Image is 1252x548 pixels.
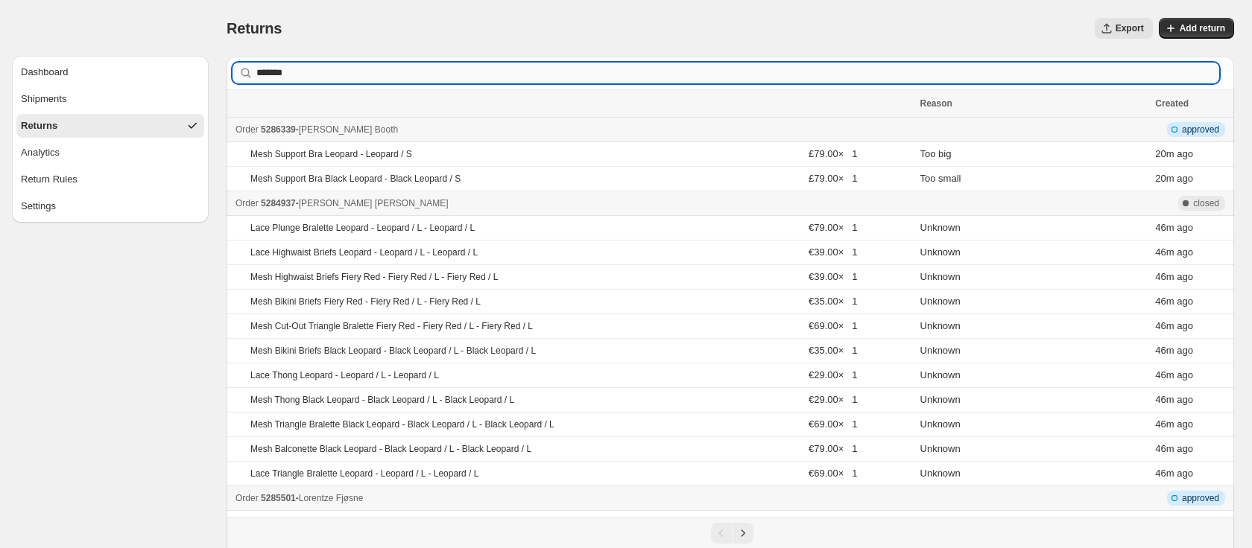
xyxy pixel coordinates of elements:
td: Unknown [916,314,1151,339]
span: Returns [227,20,282,36]
div: Shipments [21,92,66,106]
p: Mesh Thong Black Leopard - Black Leopard / L - Black Leopard / L [250,394,514,406]
div: Return Rules [21,172,78,187]
button: Return Rules [16,168,204,191]
span: €39.00 × 1 [809,246,857,258]
time: Monday, September 29, 2025 at 11:07:28 AM [1155,369,1174,380]
nav: Pagination [227,517,1234,548]
time: Monday, September 29, 2025 at 11:07:28 AM [1155,394,1174,405]
td: Unknown [916,240,1151,265]
td: ago [1151,437,1234,462]
time: Monday, September 29, 2025 at 11:07:28 AM [1155,320,1174,331]
p: Mesh Support Bra Leopard - Leopard / S [250,148,412,160]
td: Unknown [916,339,1151,363]
span: £79.00 × 1 [809,173,857,184]
div: - [235,122,911,137]
time: Monday, September 29, 2025 at 11:33:27 AM [1155,173,1174,184]
time: Monday, September 29, 2025 at 11:07:28 AM [1155,271,1174,282]
button: Next [733,523,753,544]
div: Analytics [21,145,60,160]
span: Order [235,198,259,208]
td: ago [1151,314,1234,339]
p: Lace Thong Leopard - Leopard / L - Leopard / L [250,369,439,381]
span: €39.00 × 1 [809,271,857,282]
td: Unknown [916,388,1151,412]
span: €69.00 × 1 [809,320,857,331]
time: Monday, September 29, 2025 at 11:07:28 AM [1155,222,1174,233]
span: Export [1116,22,1144,34]
span: €69.00 × 1 [809,418,857,430]
span: €79.00 × 1 [809,222,857,233]
td: Unknown [916,216,1151,240]
td: Too small [916,167,1151,191]
span: Add return [1180,22,1225,34]
button: Add return [1159,18,1234,39]
p: Mesh Bikini Briefs Black Leopard - Black Leopard / L - Black Leopard / L [250,345,536,357]
td: Too big [916,142,1151,167]
td: ago [1151,412,1234,437]
p: Mesh Thong Light Yellow - Light Yellow / S [250,517,418,529]
span: Order [235,124,259,135]
td: Unknown [916,265,1151,290]
div: Returns [21,118,57,133]
p: Mesh Highwaist Briefs Fiery Red - Fiery Red / L - Fiery Red / L [250,271,498,283]
td: ago [1151,388,1234,412]
span: 5286339 [261,124,296,135]
td: ago [1151,142,1234,167]
span: kr 233.10 × 1 [809,517,868,528]
p: Mesh Cut-Out Triangle Bralette Fiery Red - Fiery Red / L - Fiery Red / L [250,320,533,332]
span: €69.00 × 1 [809,468,857,479]
span: €35.00 × 1 [809,296,857,307]
span: 5285501 [261,493,296,503]
td: ago [1151,511,1234,535]
td: ago [1151,265,1234,290]
td: ago [1151,240,1234,265]
span: €29.00 × 1 [809,369,857,380]
td: Unknown [916,363,1151,388]
time: Monday, September 29, 2025 at 11:07:28 AM [1155,246,1174,258]
p: Mesh Bikini Briefs Fiery Red - Fiery Red / L - Fiery Red / L [250,296,481,308]
td: ago [1151,363,1234,388]
span: Reason [920,98,952,109]
time: Monday, September 29, 2025 at 11:07:28 AM [1155,418,1174,430]
p: Lace Triangle Bralette Leopard - Leopard / L - Leopard / L [250,468,478,479]
button: Shipments [16,87,204,111]
td: Unknown [916,462,1151,486]
span: Lorentze Fjøsne [299,493,364,503]
td: Unknown [916,290,1151,314]
span: €79.00 × 1 [809,443,857,454]
time: Monday, September 29, 2025 at 11:07:28 AM [1155,345,1174,356]
span: [PERSON_NAME] Booth [299,124,398,135]
div: - [235,491,911,506]
button: Analytics [16,141,204,165]
button: Returns [16,114,204,138]
td: Unknown [916,437,1151,462]
time: Monday, September 29, 2025 at 11:33:27 AM [1155,148,1174,159]
span: approved [1182,492,1219,504]
div: Dashboard [21,65,69,80]
span: €35.00 × 1 [809,345,857,356]
span: Created [1155,98,1189,109]
div: Settings [21,199,56,214]
td: ago [1151,339,1234,363]
span: approved [1182,124,1219,136]
button: Settings [16,194,204,218]
time: Monday, September 29, 2025 at 11:07:28 AM [1155,296,1174,307]
button: Dashboard [16,60,204,84]
time: Monday, September 29, 2025 at 10:22:35 AM [1155,517,1166,528]
button: Export [1095,18,1153,39]
span: Order [235,493,259,503]
td: ago [1151,462,1234,486]
p: Lace Plunge Bralette Leopard - Leopard / L - Leopard / L [250,222,475,234]
p: Lace Highwaist Briefs Leopard - Leopard / L - Leopard / L [250,246,478,258]
span: €29.00 × 1 [809,394,857,405]
td: ago [1151,290,1234,314]
time: Monday, September 29, 2025 at 11:07:28 AM [1155,468,1174,479]
p: Mesh Triangle Bralette Black Leopard - Black Leopard / L - Black Leopard / L [250,418,554,430]
div: - [235,196,911,211]
time: Monday, September 29, 2025 at 11:07:28 AM [1155,443,1174,454]
span: 5284937 [261,198,296,208]
td: Unknown [916,412,1151,437]
td: Too small [916,511,1151,535]
p: Mesh Support Bra Black Leopard - Black Leopard / S [250,173,461,185]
